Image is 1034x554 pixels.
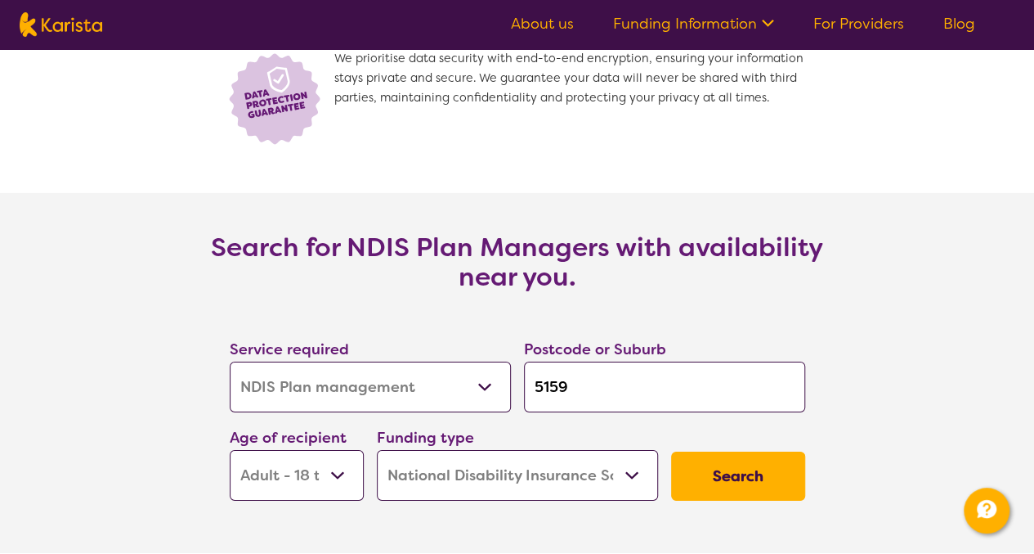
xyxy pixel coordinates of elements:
span: We prioritise data security with end-to-end encryption, ensuring your information stays private a... [334,49,812,147]
label: Service required [230,340,349,359]
img: Karista logo [20,12,102,37]
a: Blog [943,14,975,34]
a: For Providers [813,14,904,34]
label: Postcode or Suburb [524,340,666,359]
button: Search [671,452,805,501]
img: Lock icon [223,49,334,147]
label: Funding type [377,428,474,448]
button: Channel Menu [964,488,1009,534]
a: Funding Information [613,14,774,34]
input: Type [524,362,805,412]
a: About us [511,14,574,34]
h3: Search for NDIS Plan Managers with availability near you. [190,232,844,291]
label: Age of recipient [230,428,347,448]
